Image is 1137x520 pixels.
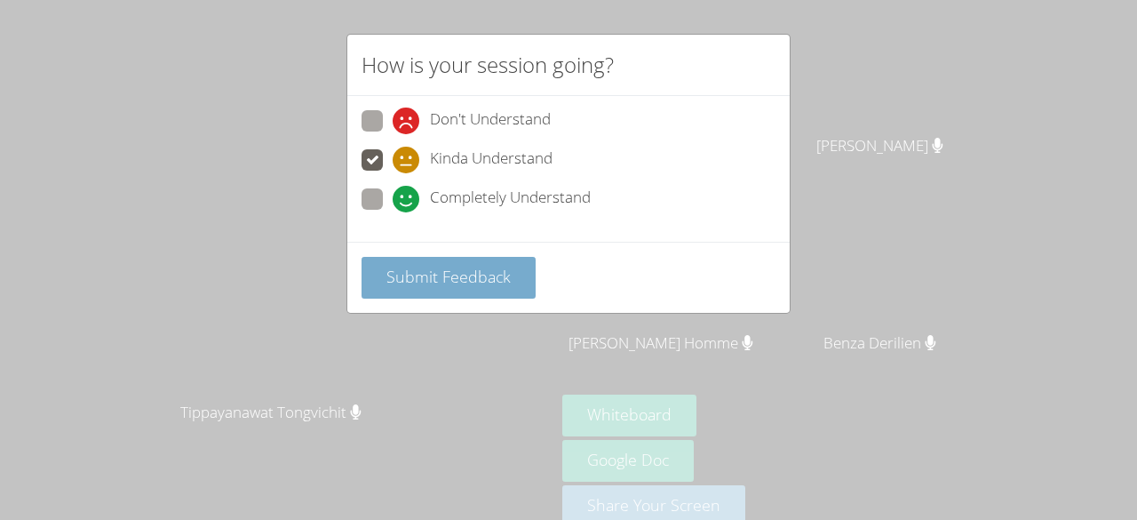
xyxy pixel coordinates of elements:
button: Submit Feedback [362,257,536,299]
h2: How is your session going? [362,49,614,81]
span: Don't Understand [430,108,551,134]
span: Completely Understand [430,186,591,212]
span: Submit Feedback [386,266,511,287]
span: Kinda Understand [430,147,553,173]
